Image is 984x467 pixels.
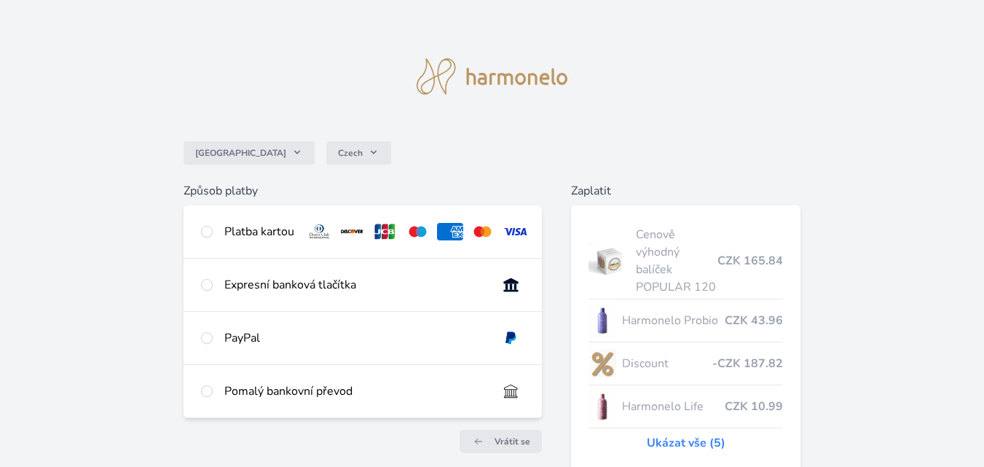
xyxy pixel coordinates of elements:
[371,223,398,240] img: jcb.svg
[725,312,783,329] span: CZK 43.96
[224,329,486,347] div: PayPal
[184,182,542,200] h6: Způsob platby
[589,345,616,382] img: discount-lo.png
[571,182,800,200] h6: Zaplatit
[495,436,530,447] span: Vrátit se
[497,382,524,400] img: bankTransfer_IBAN.svg
[437,223,464,240] img: amex.svg
[647,434,725,452] a: Ukázat vše (5)
[622,312,725,329] span: Harmonelo Probio
[224,276,486,294] div: Expresní banková tlačítka
[717,252,783,270] span: CZK 165.84
[622,398,725,415] span: Harmonelo Life
[589,302,616,339] img: CLEAN_PROBIO_se_stinem_x-lo.jpg
[636,226,717,296] span: Cenově výhodný balíček POPULAR 120
[306,223,333,240] img: diners.svg
[224,382,486,400] div: Pomalý bankovní převod
[502,223,529,240] img: visa.svg
[224,223,294,240] div: Platba kartou
[195,147,286,159] span: [GEOGRAPHIC_DATA]
[725,398,783,415] span: CZK 10.99
[497,329,524,347] img: paypal.svg
[417,58,568,95] img: logo.svg
[339,223,366,240] img: discover.svg
[589,388,616,425] img: CLEAN_LIFE_se_stinem_x-lo.jpg
[497,276,524,294] img: onlineBanking_CZ.svg
[622,355,712,372] span: Discount
[469,223,496,240] img: mc.svg
[184,141,315,165] button: [GEOGRAPHIC_DATA]
[712,355,783,372] span: -CZK 187.82
[326,141,391,165] button: Czech
[589,243,630,279] img: popular.jpg
[338,147,363,159] span: Czech
[460,430,542,453] a: Vrátit se
[404,223,431,240] img: maestro.svg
